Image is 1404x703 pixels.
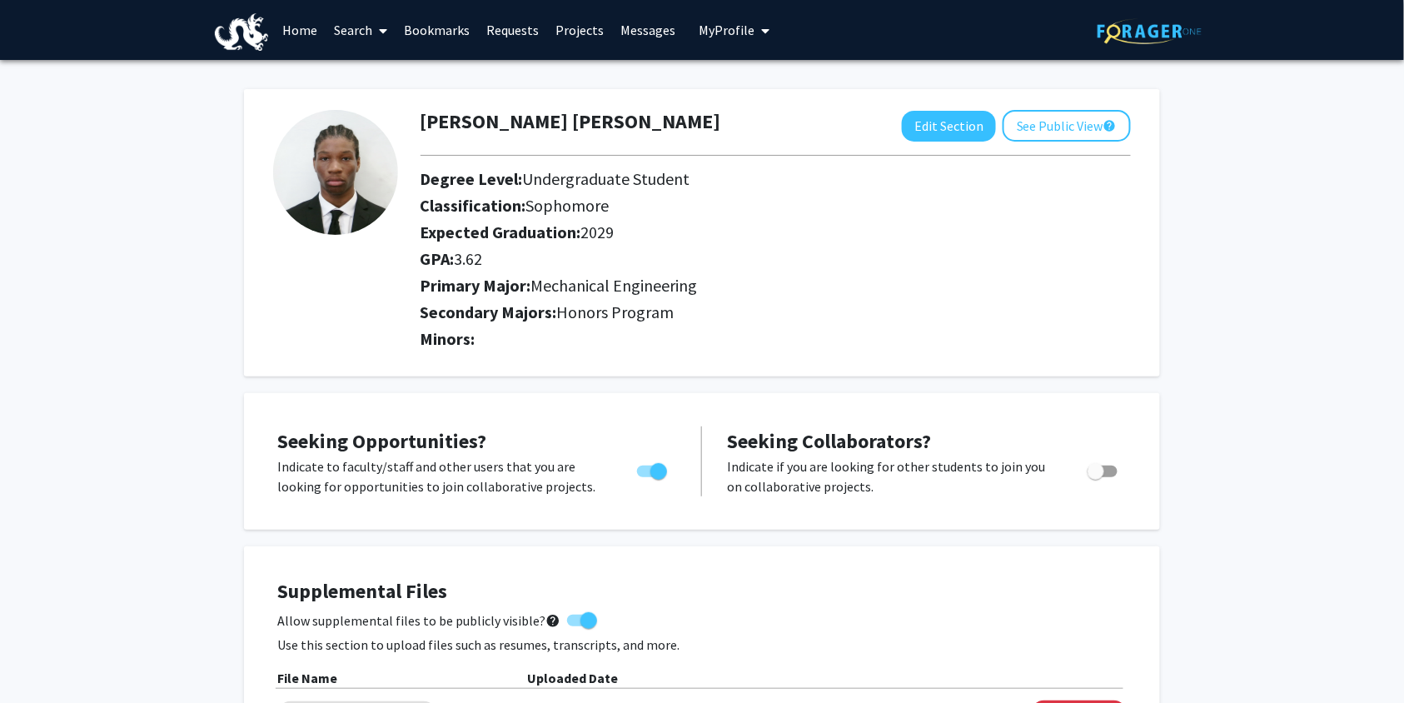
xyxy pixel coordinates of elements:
iframe: Chat [12,628,71,691]
a: Search [326,1,396,59]
span: Honors Program [557,302,675,322]
mat-icon: help [1103,116,1117,136]
p: Use this section to upload files such as resumes, transcripts, and more. [277,635,1127,655]
div: Toggle [1081,456,1127,481]
img: Drexel University Logo [215,13,268,51]
span: Sophomore [526,195,610,216]
img: ForagerOne Logo [1098,18,1202,44]
button: Edit Section [902,111,996,142]
h2: Secondary Majors: [421,302,1131,322]
div: Toggle [630,456,676,481]
h2: Primary Major: [421,276,1131,296]
button: See Public View [1003,110,1131,142]
span: Mechanical Engineering [531,275,698,296]
h2: GPA: [421,249,1131,269]
h2: Expected Graduation: [421,222,1131,242]
mat-icon: help [545,611,560,631]
span: 3.62 [455,248,483,269]
span: Seeking Opportunities? [277,428,486,454]
b: File Name [277,670,337,686]
span: Seeking Collaborators? [727,428,931,454]
a: Projects [547,1,612,59]
h1: [PERSON_NAME] [PERSON_NAME] [421,110,721,134]
img: Profile Picture [273,110,398,235]
h2: Classification: [421,196,1131,216]
a: Home [274,1,326,59]
p: Indicate to faculty/staff and other users that you are looking for opportunities to join collabor... [277,456,605,496]
span: 2029 [581,222,615,242]
h2: Degree Level: [421,169,1131,189]
h4: Supplemental Files [277,580,1127,604]
h2: Minors: [421,329,1131,349]
a: Requests [478,1,547,59]
b: Uploaded Date [527,670,618,686]
p: Indicate if you are looking for other students to join you on collaborative projects. [727,456,1056,496]
a: Messages [612,1,684,59]
a: Bookmarks [396,1,478,59]
span: Undergraduate Student [523,168,690,189]
span: My Profile [699,22,754,38]
span: Allow supplemental files to be publicly visible? [277,611,560,631]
